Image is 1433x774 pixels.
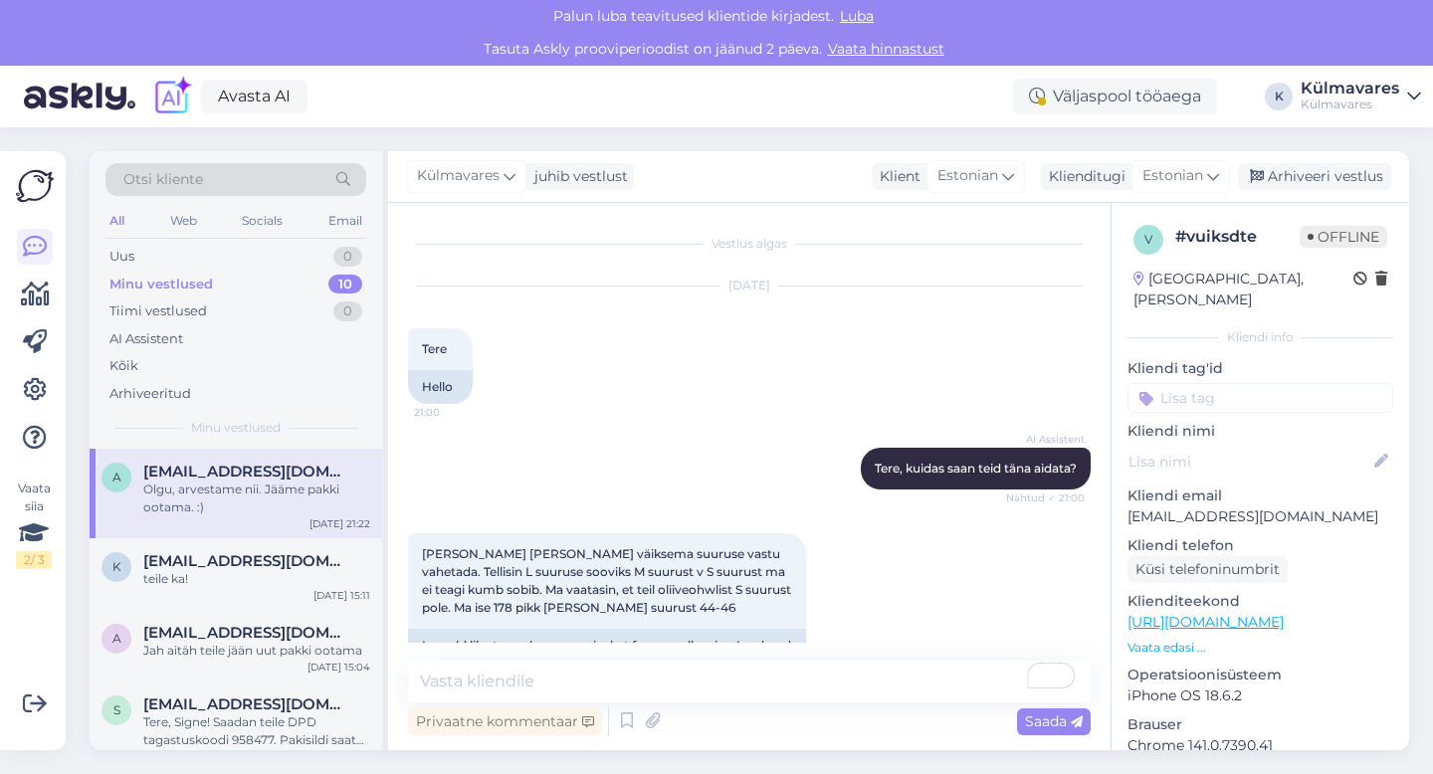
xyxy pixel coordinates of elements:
div: Klient [872,166,921,187]
div: juhib vestlust [526,166,628,187]
p: Vaata edasi ... [1127,639,1393,657]
p: Operatsioonisüsteem [1127,665,1393,685]
div: [DATE] [408,277,1091,294]
p: Kliendi nimi [1127,421,1393,442]
div: Minu vestlused [109,275,213,294]
span: Minu vestlused [191,419,281,437]
span: Nähtud ✓ 21:00 [1006,490,1085,505]
span: alinavaabel68@gmail.com [143,624,350,642]
div: [DATE] 21:22 [309,516,370,531]
span: Otsi kliente [123,169,203,190]
p: iPhone OS 18.6.2 [1127,685,1393,706]
div: K [1265,83,1293,110]
div: I would like to exchange my jacket for a smaller size. I ordered size L, I would like size M or s... [408,629,806,716]
div: Jah aitäh teile jään uut pakki ootama [143,642,370,660]
p: Chrome 141.0.7390.41 [1127,735,1393,756]
input: Lisa nimi [1128,451,1370,473]
p: Kliendi email [1127,485,1393,506]
span: Saada [1025,712,1083,730]
div: Hello [408,370,473,404]
div: # vuiksdte [1175,225,1300,249]
div: All [105,208,128,234]
div: 0 [333,301,362,321]
p: Kliendi tag'id [1127,358,1393,379]
img: explore-ai [151,76,193,117]
p: [EMAIL_ADDRESS][DOMAIN_NAME] [1127,506,1393,527]
div: Tere, Signe! Saadan teile DPD tagastuskoodi 958477. Pakisildi saate printida pakiautomaadi juures... [143,713,370,749]
span: Estonian [1142,165,1203,187]
input: Lisa tag [1127,383,1393,413]
div: Tiimi vestlused [109,301,207,321]
span: kirke.kuiv@gmail.com [143,552,350,570]
span: a [112,631,121,646]
div: Kliendi info [1127,328,1393,346]
p: Klienditeekond [1127,591,1393,612]
span: Estonian [937,165,998,187]
div: Privaatne kommentaar [408,708,602,735]
div: 0 [333,247,362,267]
span: k [112,559,121,574]
div: Väljaspool tööaega [1013,79,1217,114]
a: Vaata hinnastust [822,40,950,58]
p: Kliendi telefon [1127,535,1393,556]
div: Socials [238,208,287,234]
span: signetonisson@mail.ee [143,695,350,713]
span: a [112,470,121,484]
span: Külmavares [417,165,500,187]
span: v [1144,232,1152,247]
div: [GEOGRAPHIC_DATA], [PERSON_NAME] [1133,269,1353,310]
div: Vestlus algas [408,235,1091,253]
div: 2 / 3 [16,551,52,569]
span: aive.ivanov@gmail.com [143,463,350,481]
img: Askly Logo [16,167,54,205]
div: Külmavares [1301,97,1399,112]
div: [DATE] 15:11 [313,588,370,603]
div: Küsi telefoninumbrit [1127,556,1288,583]
div: Arhiveeritud [109,384,191,404]
div: Kõik [109,356,138,376]
span: Offline [1300,226,1387,248]
a: KülmavaresKülmavares [1301,81,1421,112]
span: [PERSON_NAME] [PERSON_NAME] väiksema suuruse vastu vahetada. Tellisin L suuruse sooviks M suurust... [422,546,794,615]
p: Brauser [1127,714,1393,735]
div: Külmavares [1301,81,1399,97]
div: Klienditugi [1041,166,1126,187]
div: [DATE] 15:04 [307,660,370,675]
textarea: To enrich screen reader interactions, please activate Accessibility in Grammarly extension settings [408,661,1091,702]
span: Luba [834,7,880,25]
div: Vaata siia [16,480,52,569]
span: Tere [422,341,447,356]
div: [DATE] 13:41 [310,749,370,764]
div: 10 [328,275,362,294]
div: Web [166,208,201,234]
a: Avasta AI [201,80,307,113]
div: Olgu, arvestame nii. Jääme pakki ootama. :) [143,481,370,516]
div: AI Assistent [109,329,183,349]
div: teile ka! [143,570,370,588]
span: 21:00 [414,405,489,420]
a: [URL][DOMAIN_NAME] [1127,613,1284,631]
div: Uus [109,247,134,267]
span: s [113,702,120,717]
div: Arhiveeri vestlus [1238,163,1391,190]
div: Email [324,208,366,234]
span: Tere, kuidas saan teid täna aidata? [875,461,1077,476]
span: AI Assistent [1010,432,1085,447]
